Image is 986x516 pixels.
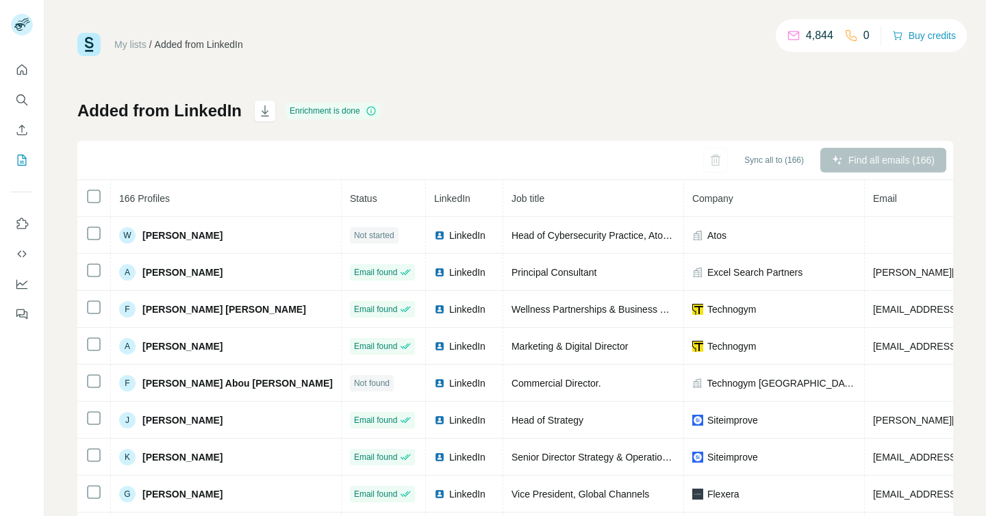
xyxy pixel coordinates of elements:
[142,450,223,464] span: [PERSON_NAME]
[119,264,136,281] div: A
[119,301,136,318] div: F
[149,38,152,51] li: /
[511,267,597,278] span: Principal Consultant
[142,302,306,316] span: [PERSON_NAME] [PERSON_NAME]
[434,378,445,389] img: LinkedIn logo
[873,193,897,204] span: Email
[863,27,870,44] p: 0
[434,267,445,278] img: LinkedIn logo
[155,38,243,51] div: Added from LinkedIn
[735,150,813,170] button: Sync all to (166)
[434,304,445,315] img: LinkedIn logo
[119,375,136,391] div: F
[892,26,956,45] button: Buy credits
[286,103,381,119] div: Enrichment is done
[119,338,136,354] div: A
[142,266,223,279] span: [PERSON_NAME]
[11,57,33,82] button: Quick start
[142,339,223,353] span: [PERSON_NAME]
[692,304,703,315] img: company-logo
[11,88,33,112] button: Search
[434,415,445,426] img: LinkedIn logo
[707,413,758,427] span: Siteimprove
[449,376,485,390] span: LinkedIn
[692,341,703,352] img: company-logo
[142,376,333,390] span: [PERSON_NAME] Abou [PERSON_NAME]
[119,449,136,465] div: K
[744,154,804,166] span: Sync all to (166)
[707,450,758,464] span: Siteimprove
[692,489,703,500] img: company-logo
[707,376,856,390] span: Technogym [GEOGRAPHIC_DATA].
[11,242,33,266] button: Use Surfe API
[77,33,101,56] img: Surfe Logo
[511,415,583,426] span: Head of Strategy
[707,339,757,353] span: Technogym
[354,229,394,242] span: Not started
[511,230,743,241] span: Head of Cybersecurity Practice, Atos Growing Markets
[11,302,33,326] button: Feedback
[692,193,733,204] span: Company
[511,304,716,315] span: Wellness Partnerships & Business Development
[707,487,739,501] span: Flexera
[707,229,726,242] span: Atos
[806,27,833,44] p: 4,844
[434,489,445,500] img: LinkedIn logo
[707,302,757,316] span: Technogym
[434,341,445,352] img: LinkedIn logo
[119,193,170,204] span: 166 Profiles
[114,39,147,50] a: My lists
[354,451,397,463] span: Email found
[449,302,485,316] span: LinkedIn
[354,377,390,389] span: Not found
[11,118,33,142] button: Enrich CSV
[449,229,485,242] span: LinkedIn
[354,488,397,500] span: Email found
[449,487,485,501] span: LinkedIn
[434,452,445,463] img: LinkedIn logo
[449,450,485,464] span: LinkedIn
[119,227,136,244] div: W
[511,341,628,352] span: Marketing & Digital Director
[354,414,397,426] span: Email found
[11,148,33,172] button: My lists
[119,412,136,428] div: J
[354,266,397,279] span: Email found
[511,489,649,500] span: Vice President, Global Channels
[350,193,377,204] span: Status
[692,415,703,426] img: company-logo
[449,266,485,279] span: LinkedIn
[11,272,33,296] button: Dashboard
[434,193,470,204] span: LinkedIn
[707,266,802,279] span: Excel Search Partners
[142,487,223,501] span: [PERSON_NAME]
[434,230,445,241] img: LinkedIn logo
[119,486,136,502] div: G
[511,452,786,463] span: Senior Director Strategy & Operations GTM | Chief of Staff, CRO
[511,378,601,389] span: Commercial Director.
[511,193,544,204] span: Job title
[142,413,223,427] span: [PERSON_NAME]
[354,340,397,352] span: Email found
[449,339,485,353] span: LinkedIn
[449,413,485,427] span: LinkedIn
[692,452,703,463] img: company-logo
[142,229,223,242] span: [PERSON_NAME]
[11,211,33,236] button: Use Surfe on LinkedIn
[77,100,242,122] h1: Added from LinkedIn
[354,303,397,315] span: Email found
